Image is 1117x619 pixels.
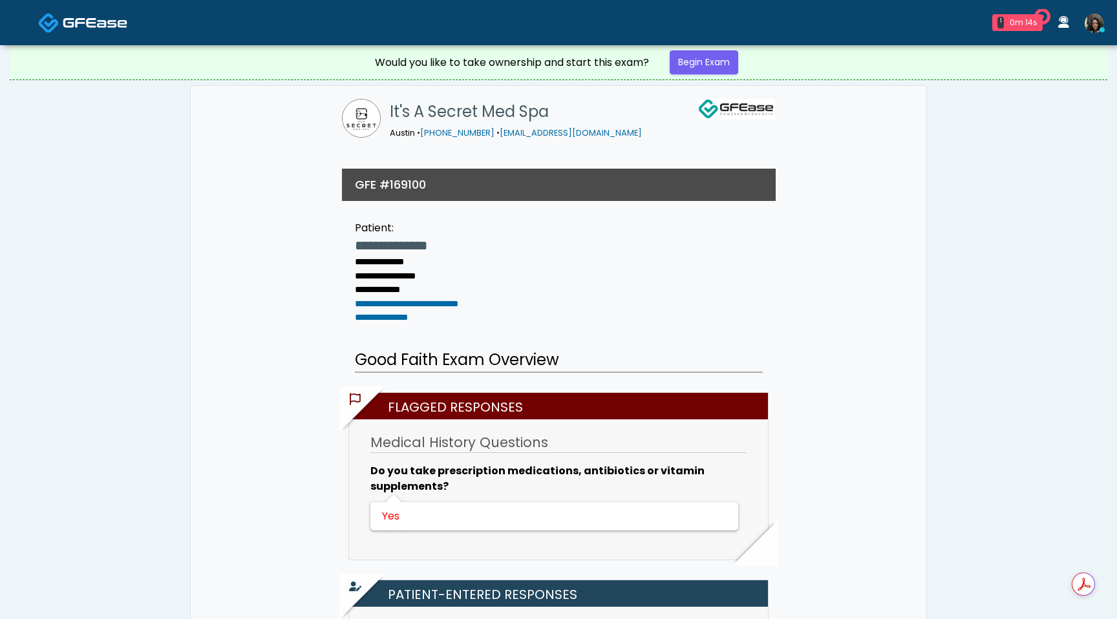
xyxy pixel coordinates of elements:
[496,127,500,138] span: •
[382,509,724,524] div: Yes
[355,176,426,193] h3: GFE #169100
[370,463,705,494] b: Do you take prescription medications, antibiotics or vitamin supplements?
[417,127,420,138] span: •
[390,99,642,125] h1: It's A Secret Med Spa
[63,16,127,29] img: Docovia
[355,220,458,236] div: Patient:
[370,433,747,453] h3: Medical History Questions
[356,393,768,419] h2: Flagged Responses
[670,50,738,74] a: Begin Exam
[1009,17,1037,28] div: 0m 14s
[984,9,1050,36] a: 1 0m 14s
[500,127,642,138] a: [EMAIL_ADDRESS][DOMAIN_NAME]
[997,17,1004,28] div: 1
[420,127,495,138] a: [PHONE_NUMBER]
[38,12,59,34] img: Docovia
[356,580,768,607] h2: Patient-entered Responses
[390,127,642,138] small: Austin
[342,99,381,138] img: It's A Secret Med Spa
[38,1,127,43] a: Docovia
[375,55,649,70] div: Would you like to take ownership and start this exam?
[1085,14,1104,33] img: Nike Elizabeth Akinjero
[697,99,775,120] img: GFEase Logo
[355,348,763,373] h2: Good Faith Exam Overview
